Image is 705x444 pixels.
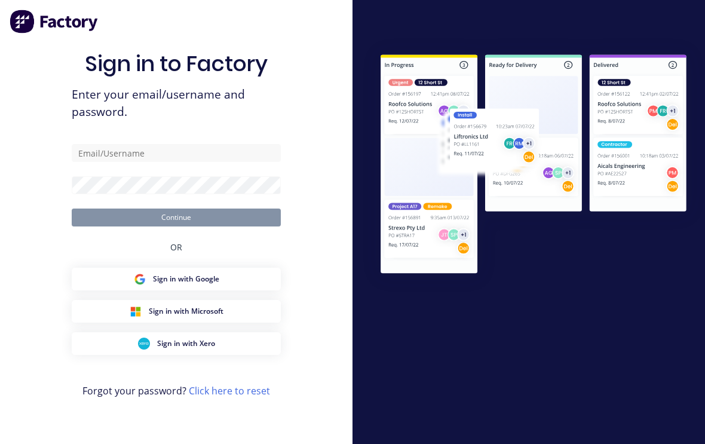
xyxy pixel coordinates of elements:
button: Xero Sign inSign in with Xero [72,332,281,355]
input: Email/Username [72,144,281,162]
h1: Sign in to Factory [85,51,268,76]
img: Sign in [362,38,705,293]
span: Sign in with Microsoft [149,306,223,317]
img: Factory [10,10,99,33]
img: Microsoft Sign in [130,305,142,317]
a: Click here to reset [189,384,270,397]
span: Sign in with Xero [157,338,215,349]
button: Continue [72,209,281,226]
div: OR [170,226,182,268]
img: Google Sign in [134,273,146,285]
button: Microsoft Sign inSign in with Microsoft [72,300,281,323]
button: Google Sign inSign in with Google [72,268,281,290]
span: Sign in with Google [153,274,219,284]
span: Enter your email/username and password. [72,86,281,121]
img: Xero Sign in [138,338,150,350]
span: Forgot your password? [82,384,270,398]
